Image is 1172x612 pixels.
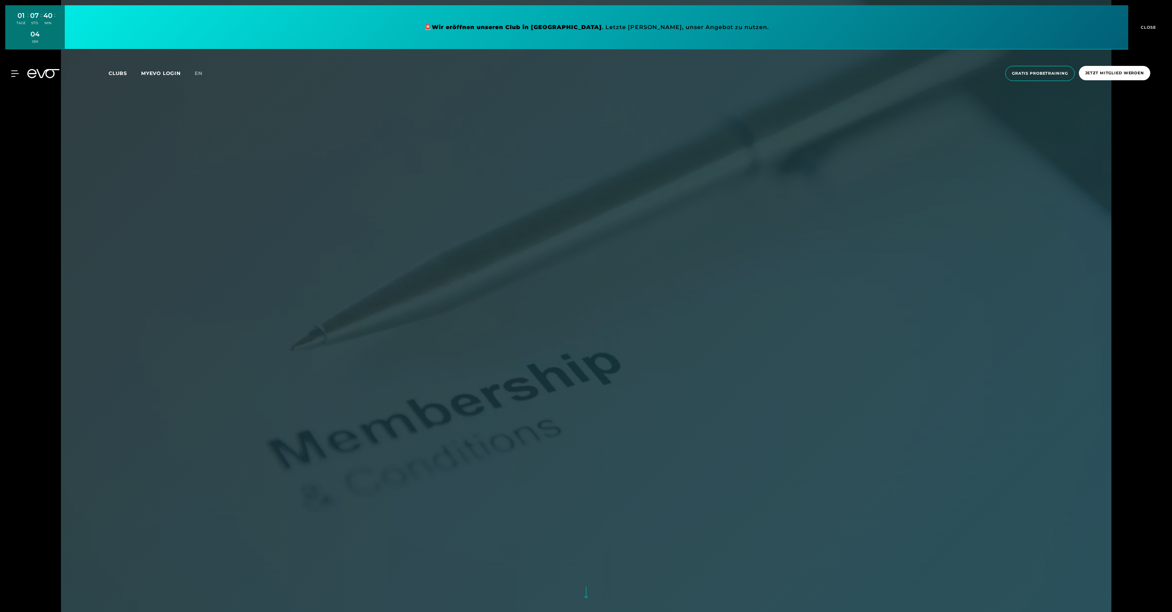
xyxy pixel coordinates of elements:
a: Clubs [109,70,141,76]
span: Gratis Probetraining [1012,70,1068,76]
div: 01 [16,11,26,21]
span: Jetzt Mitglied werden [1085,70,1144,76]
a: Gratis Probetraining [1003,66,1077,81]
span: en [195,70,202,76]
span: Clubs [109,70,127,76]
div: SEK [30,39,40,44]
div: MIN [43,21,53,26]
div: 04 [30,29,40,39]
div: 07 [30,11,39,21]
a: Jetzt Mitglied werden [1077,66,1152,81]
div: TAGE [16,21,26,26]
div: STD [30,21,39,26]
div: : [41,11,42,30]
span: CLOSE [1139,24,1156,30]
div: : [27,11,28,30]
div: 40 [43,11,53,21]
a: en [195,69,211,77]
div: : [54,11,55,30]
a: MYEVO LOGIN [141,70,181,76]
button: CLOSE [1128,5,1167,49]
